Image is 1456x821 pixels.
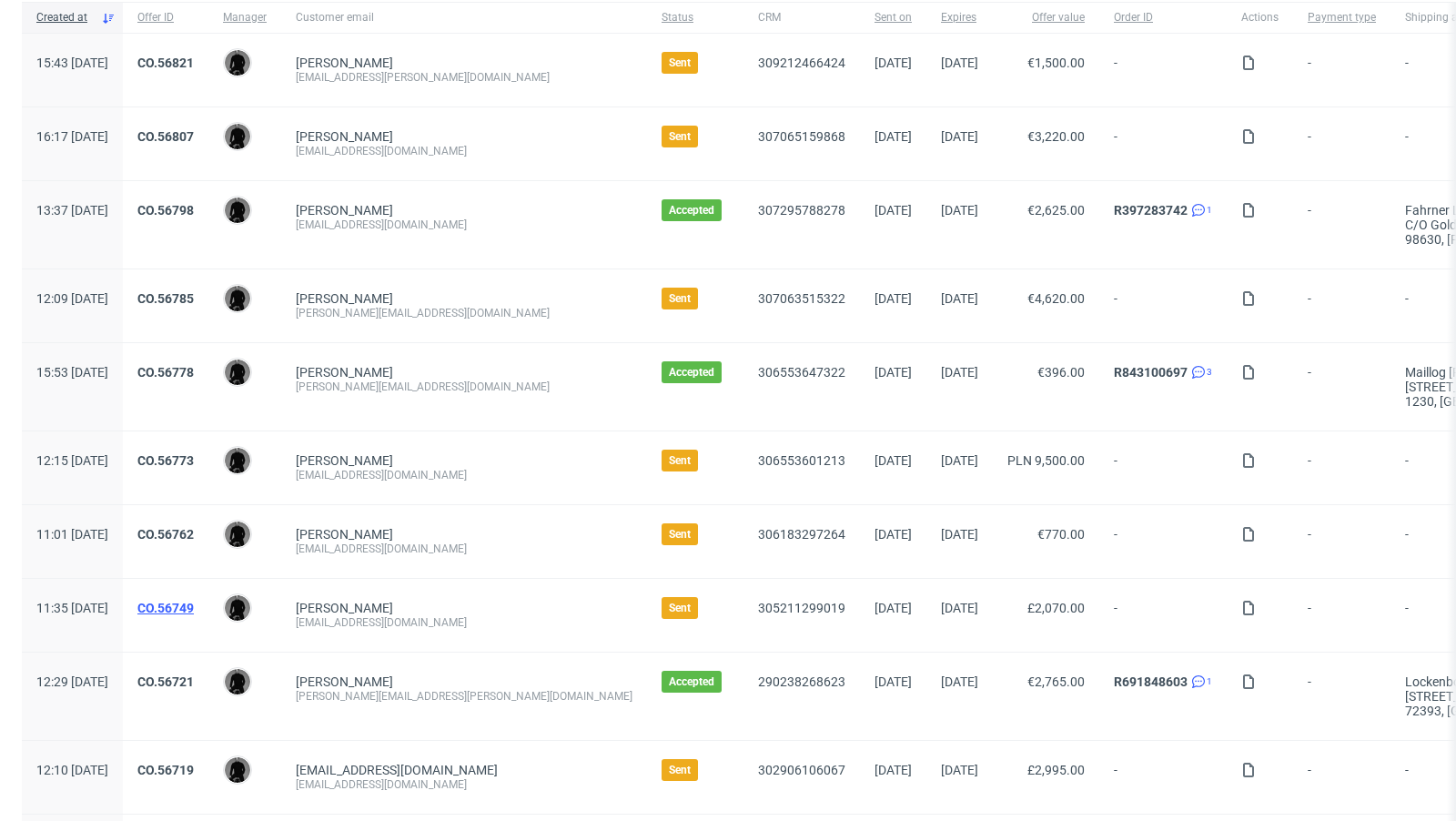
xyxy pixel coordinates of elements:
span: [DATE] [875,601,912,615]
span: - [1308,763,1376,792]
a: 307063515322 [758,291,845,306]
img: Dawid Urbanowicz [225,669,250,694]
span: €4,620.00 [1027,291,1085,306]
div: [EMAIL_ADDRESS][DOMAIN_NAME] [296,144,632,158]
span: 12:15 [DATE] [36,453,108,468]
span: [DATE] [875,56,912,70]
span: Created at [36,10,94,25]
span: €770.00 [1037,527,1085,542]
span: [DATE] [941,291,978,306]
span: [DATE] [941,453,978,468]
a: CO.56762 [137,527,194,542]
a: R691848603 [1114,674,1188,689]
span: [DATE] [941,674,978,689]
span: - [1308,674,1376,718]
img: Dawid Urbanowicz [225,360,250,385]
a: [PERSON_NAME] [296,601,393,615]
div: [PERSON_NAME][EMAIL_ADDRESS][PERSON_NAME][DOMAIN_NAME] [296,689,632,704]
span: [DATE] [941,203,978,218]
span: 12:09 [DATE] [36,291,108,306]
span: 1 [1207,674,1212,689]
a: 307295788278 [758,203,845,218]
span: £2,070.00 [1027,601,1085,615]
span: Sent [669,453,691,468]
span: 11:01 [DATE] [36,527,108,542]
span: - [1114,527,1212,556]
span: [DATE] [941,763,978,777]
a: 302906106067 [758,763,845,777]
span: - [1114,129,1212,158]
span: €1,500.00 [1027,56,1085,70]
a: 306553647322 [758,365,845,380]
a: [PERSON_NAME] [296,453,393,468]
span: Offer ID [137,10,194,25]
span: [DATE] [875,203,912,218]
span: - [1114,763,1212,792]
span: [DATE] [875,129,912,144]
span: - [1308,203,1376,247]
img: Dawid Urbanowicz [225,757,250,783]
a: [PERSON_NAME] [296,291,393,306]
span: - [1114,291,1212,320]
img: Dawid Urbanowicz [225,286,250,311]
span: 15:53 [DATE] [36,365,108,380]
a: 290238268623 [758,674,845,689]
span: €2,625.00 [1027,203,1085,218]
span: Actions [1241,10,1279,25]
img: Dawid Urbanowicz [225,448,250,473]
a: CO.56749 [137,601,194,615]
a: 3 [1188,365,1212,380]
div: [EMAIL_ADDRESS][DOMAIN_NAME] [296,218,632,232]
span: CRM [758,10,845,25]
a: [PERSON_NAME] [296,527,393,542]
span: Customer email [296,10,632,25]
div: [EMAIL_ADDRESS][DOMAIN_NAME] [296,468,632,482]
span: Offer value [1007,10,1085,25]
span: 13:37 [DATE] [36,203,108,218]
a: CO.56721 [137,674,194,689]
a: CO.56785 [137,291,194,306]
span: - [1308,527,1376,556]
span: PLN 9,500.00 [1007,453,1085,468]
span: Manager [223,10,267,25]
span: 12:29 [DATE] [36,674,108,689]
a: 305211299019 [758,601,845,615]
a: 1 [1188,203,1212,218]
span: [DATE] [875,674,912,689]
a: [PERSON_NAME] [296,203,393,218]
span: - [1308,601,1376,630]
a: CO.56798 [137,203,194,218]
a: [PERSON_NAME] [296,674,393,689]
span: [DATE] [875,291,912,306]
a: R397283742 [1114,203,1188,218]
span: 11:35 [DATE] [36,601,108,615]
span: Sent [669,56,691,70]
span: - [1114,453,1212,482]
a: CO.56719 [137,763,194,777]
span: Accepted [669,203,714,218]
span: £2,995.00 [1027,763,1085,777]
a: R843100697 [1114,365,1188,380]
span: 15:43 [DATE] [36,56,108,70]
span: Sent [669,763,691,777]
span: [DATE] [875,763,912,777]
span: [DATE] [875,527,912,542]
span: - [1308,129,1376,158]
span: €396.00 [1037,365,1085,380]
span: Sent [669,291,691,306]
span: [DATE] [875,453,912,468]
span: - [1114,601,1212,630]
a: 1 [1188,674,1212,689]
a: CO.56778 [137,365,194,380]
a: 306183297264 [758,527,845,542]
span: Accepted [669,674,714,689]
a: CO.56821 [137,56,194,70]
span: [DATE] [941,56,978,70]
a: 306553601213 [758,453,845,468]
span: - [1308,291,1376,320]
span: Sent [669,527,691,542]
span: [DATE] [941,527,978,542]
div: [EMAIL_ADDRESS][DOMAIN_NAME] [296,615,632,630]
span: Order ID [1114,10,1212,25]
div: [EMAIL_ADDRESS][DOMAIN_NAME] [296,542,632,556]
